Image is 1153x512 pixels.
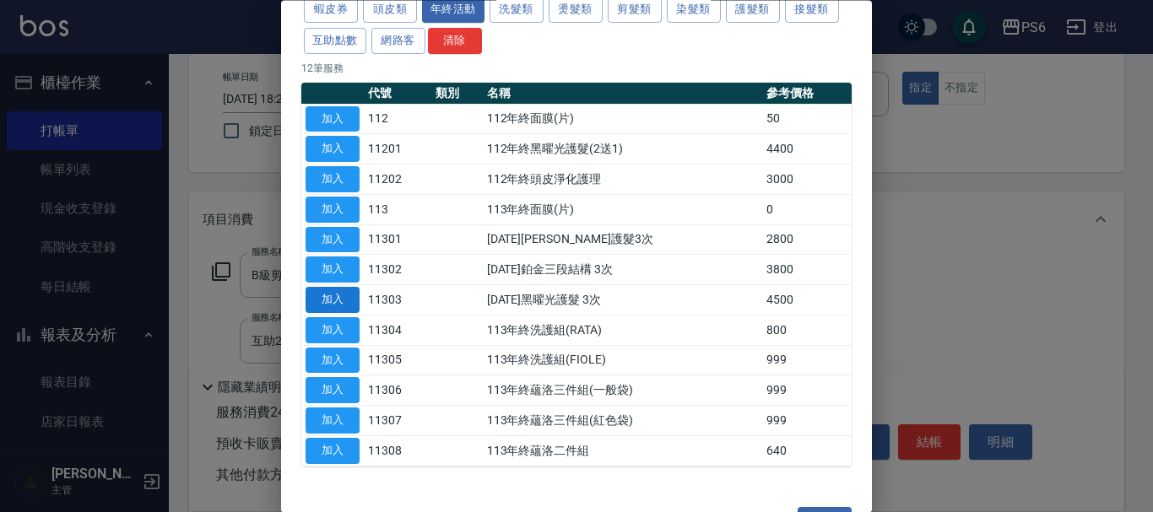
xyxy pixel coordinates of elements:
[762,105,852,135] td: 50
[364,105,431,135] td: 112
[306,408,360,434] button: 加入
[762,406,852,436] td: 999
[306,438,360,464] button: 加入
[301,61,852,76] p: 12 筆服務
[762,83,852,105] th: 參考價格
[306,317,360,343] button: 加入
[483,164,763,195] td: 112年終頭皮淨化護理
[306,137,360,163] button: 加入
[483,436,763,466] td: 113年終蘊洛二件組
[364,315,431,346] td: 11304
[428,28,482,54] button: 清除
[306,348,360,374] button: 加入
[364,375,431,406] td: 11306
[762,134,852,164] td: 4400
[762,315,852,346] td: 800
[364,346,431,376] td: 11305
[762,375,852,406] td: 999
[306,106,360,132] button: 加入
[364,436,431,466] td: 11308
[762,225,852,256] td: 2800
[762,346,852,376] td: 999
[483,346,763,376] td: 113年終洗護組(FIOLE)
[483,255,763,285] td: [DATE]鉑金三段結構 3次
[364,225,431,256] td: 11301
[483,134,763,164] td: 112年終黑曜光護髮(2送1)
[762,285,852,315] td: 4500
[364,134,431,164] td: 11201
[306,227,360,253] button: 加入
[483,406,763,436] td: 113年終蘊洛三件組(紅色袋)
[306,378,360,404] button: 加入
[304,28,366,54] button: 互助點數
[483,315,763,346] td: 113年終洗護組(RATA)
[371,28,425,54] button: 網路客
[483,285,763,315] td: [DATE]黑曜光護髮 3次
[364,285,431,315] td: 11303
[762,436,852,466] td: 640
[306,288,360,314] button: 加入
[306,167,360,193] button: 加入
[306,257,360,283] button: 加入
[762,164,852,195] td: 3000
[364,164,431,195] td: 11202
[483,225,763,256] td: [DATE][PERSON_NAME]護髮3次
[364,255,431,285] td: 11302
[364,406,431,436] td: 11307
[483,195,763,225] td: 113年終面膜(片)
[431,83,483,105] th: 類別
[483,375,763,406] td: 113年終蘊洛三件組(一般袋)
[483,83,763,105] th: 名稱
[762,255,852,285] td: 3800
[762,195,852,225] td: 0
[483,105,763,135] td: 112年終面膜(片)
[364,195,431,225] td: 113
[306,197,360,223] button: 加入
[364,83,431,105] th: 代號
